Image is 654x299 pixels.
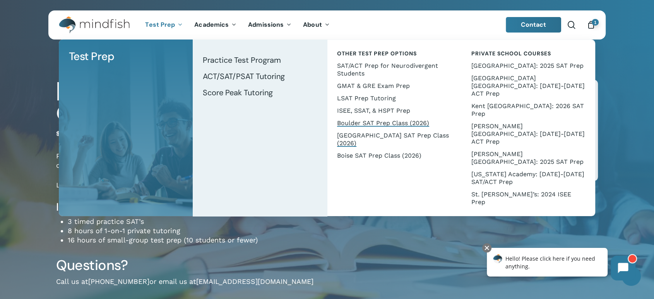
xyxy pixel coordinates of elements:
p: Prep for the state-mandated digital SAT in mid-[DATE]. Optimized for students currently scoring b... [56,151,327,180]
nav: Main Menu [139,10,335,40]
h1: [GEOGRAPHIC_DATA] SAT Prep Class (2026) [56,80,327,125]
span: [PERSON_NAME][GEOGRAPHIC_DATA]: 2025 SAT Prep [471,150,584,165]
a: ACT/SAT/PSAT Tutoring [200,68,319,84]
a: Practice Test Program [200,52,319,68]
li: 8 hours of 1-on-1 private tutoring [68,226,327,235]
span: [US_STATE] Academy: [DATE]-[DATE] SAT/ACT Prep [471,170,584,186]
a: [PHONE_NUMBER] [88,277,149,285]
span: LSAT Prep Tutoring [337,95,396,102]
span: Score Peak Tutoring [203,88,273,98]
iframe: Chatbot [479,242,643,288]
a: [PERSON_NAME][GEOGRAPHIC_DATA]: [DATE]-[DATE] ACT Prep [469,120,588,148]
span: Boulder SAT Prep Class (2026) [337,119,429,127]
span: ISEE, SSAT, & HSPT Prep [337,107,410,114]
a: [GEOGRAPHIC_DATA] [GEOGRAPHIC_DATA]: [DATE]-[DATE] ACT Prep [469,72,588,100]
bdi: 1,899.00 [56,130,86,137]
a: About [297,22,336,28]
span: Admissions [248,21,284,29]
a: [GEOGRAPHIC_DATA]: 2025 SAT Prep [469,60,588,72]
a: [PERSON_NAME][GEOGRAPHIC_DATA]: 2025 SAT Prep [469,148,588,168]
a: Test Prep [139,22,188,28]
a: [US_STATE] Academy: [DATE]-[DATE] SAT/ACT Prep [469,168,588,188]
span: Academics [194,21,229,29]
span: Other Test Prep Options [337,50,417,57]
a: Cart [587,21,595,29]
a: Academics [188,22,242,28]
a: Kent [GEOGRAPHIC_DATA]: 2026 SAT Prep [469,100,588,120]
p: Call us at or email us at [56,277,327,297]
span: SAT/ACT Prep for Neurodivergent Students [337,62,438,77]
li: 3 timed practice SAT’s [68,217,327,226]
a: [GEOGRAPHIC_DATA] SAT Prep Class (2026) [335,129,454,149]
a: SAT/ACT Prep for Neurodivergent Students [335,60,454,80]
span: Test Prep [145,21,175,29]
a: GMAT & GRE Exam Prep [335,80,454,92]
span: Boise SAT Prep Class (2026) [337,152,421,159]
a: Admissions [242,22,297,28]
a: Test Prep [67,47,185,66]
a: St. [PERSON_NAME]’s: 2024 ISEE Prep [469,188,588,208]
a: Other Test Prep Options [335,47,454,60]
span: [PERSON_NAME][GEOGRAPHIC_DATA]: [DATE]-[DATE] ACT Prep [471,122,585,145]
span: Contact [521,21,546,29]
span: [GEOGRAPHIC_DATA] [GEOGRAPHIC_DATA]: [DATE]-[DATE] ACT Prep [471,74,585,97]
span: GMAT & GRE Exam Prep [337,82,410,89]
span: Test Prep [69,49,115,64]
span: ACT/SAT/PSAT Tutoring [203,71,285,81]
h3: Questions? [56,256,327,274]
span: [GEOGRAPHIC_DATA]: 2025 SAT Prep [471,62,584,69]
a: ISEE, SSAT, & HSPT Prep [335,105,454,117]
span: Practice Test Program [203,55,281,65]
a: [EMAIL_ADDRESS][DOMAIN_NAME] [196,277,313,285]
h4: Includes: [56,200,327,214]
li: 16 hours of small-group test prep (10 students or fewer) [68,235,327,245]
p: Location: Mindfish DTC ([STREET_ADDRESS][PERSON_NAME]) [56,180,327,200]
span: About [303,21,322,29]
a: LSAT Prep Tutoring [335,92,454,105]
a: Boulder SAT Prep Class (2026) [335,117,454,129]
a: Contact [506,17,562,33]
a: Score Peak Tutoring [200,84,319,101]
span: $ [56,130,60,137]
span: Kent [GEOGRAPHIC_DATA]: 2026 SAT Prep [471,102,584,117]
a: Private School Courses [469,47,588,60]
span: St. [PERSON_NAME]’s: 2024 ISEE Prep [471,191,571,206]
a: Boise SAT Prep Class (2026) [335,149,454,162]
span: 1 [592,19,599,26]
header: Main Menu [48,10,606,40]
span: Private School Courses [471,50,551,57]
span: [GEOGRAPHIC_DATA] SAT Prep Class (2026) [337,132,449,147]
